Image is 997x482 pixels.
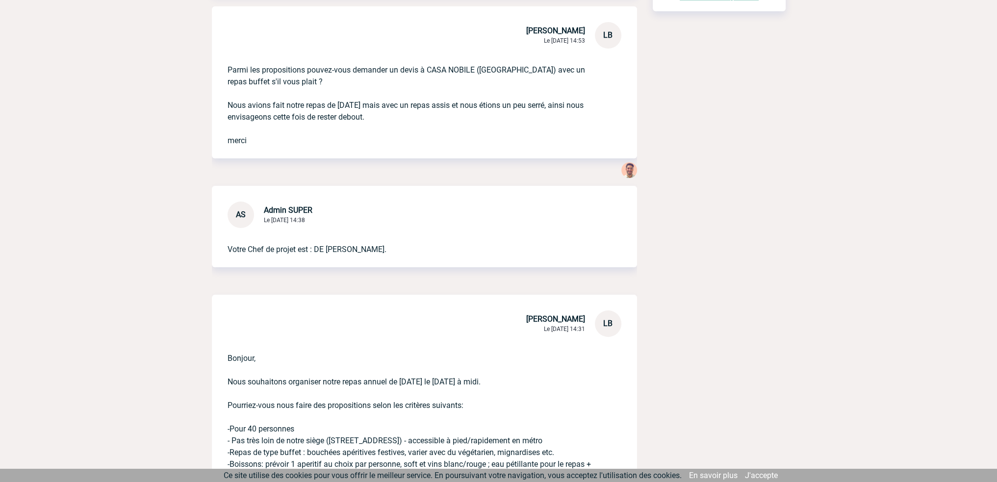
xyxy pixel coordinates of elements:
[745,471,778,480] a: J'accepte
[603,319,613,328] span: LB
[621,162,637,178] img: 132114-0.jpg
[603,30,613,40] span: LB
[526,26,585,35] span: [PERSON_NAME]
[544,326,585,332] span: Le [DATE] 14:31
[526,314,585,324] span: [PERSON_NAME]
[264,217,305,224] span: Le [DATE] 14:38
[224,471,682,480] span: Ce site utilise des cookies pour vous offrir le meilleur service. En poursuivant votre navigation...
[544,37,585,44] span: Le [DATE] 14:53
[236,210,246,219] span: AS
[264,205,312,215] span: Admin SUPER
[689,471,738,480] a: En savoir plus
[228,228,594,255] p: Votre Chef de projet est : DE [PERSON_NAME].
[228,49,594,147] p: Parmi les propositions pouvez-vous demander un devis à CASA NOBILE ([GEOGRAPHIC_DATA]) avec un re...
[621,162,637,180] div: Yanis DE CLERCQ Hier à 17:20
